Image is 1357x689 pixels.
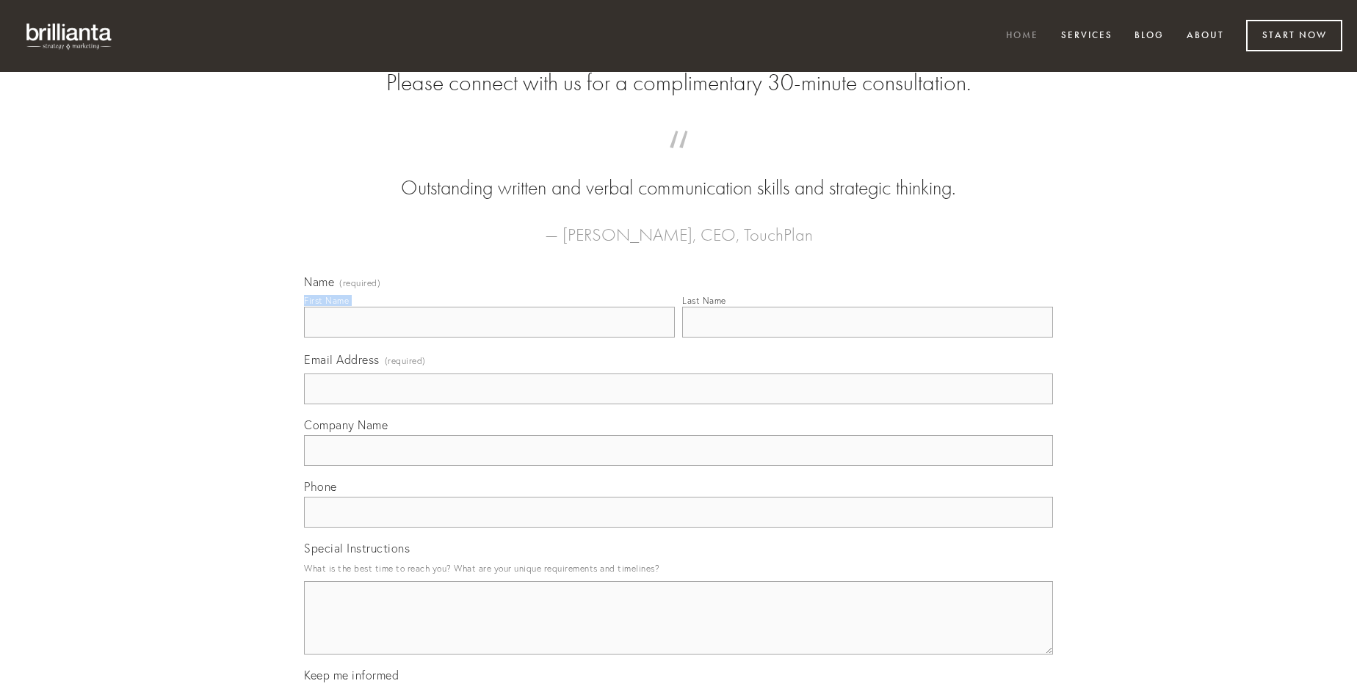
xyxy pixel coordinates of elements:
[304,295,349,306] div: First Name
[304,668,399,682] span: Keep me informed
[304,274,334,289] span: Name
[328,145,1029,203] blockquote: Outstanding written and verbal communication skills and strategic thinking.
[304,558,1053,578] p: What is the best time to reach you? What are your unique requirements and timelines?
[304,479,337,494] span: Phone
[339,279,380,288] span: (required)
[304,69,1053,97] h2: Please connect with us for a complimentary 30-minute consultation.
[304,418,388,432] span: Company Name
[1125,24,1173,48] a: Blog
[1177,24,1234,48] a: About
[304,541,410,555] span: Special Instructions
[304,352,380,367] span: Email Address
[15,15,125,57] img: brillianta - research, strategy, marketing
[1246,20,1342,51] a: Start Now
[996,24,1048,48] a: Home
[328,145,1029,174] span: “
[1052,24,1122,48] a: Services
[682,295,726,306] div: Last Name
[328,203,1029,249] figcaption: — [PERSON_NAME], CEO, TouchPlan
[385,351,426,371] span: (required)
